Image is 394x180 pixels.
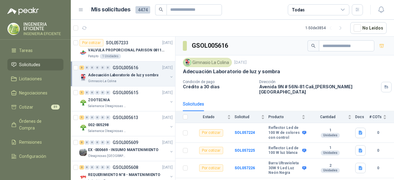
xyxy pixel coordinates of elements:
[268,111,309,123] th: Producto
[7,150,63,162] a: Configuración
[184,59,191,66] img: Company Logo
[268,161,301,175] b: Barra Ultravioleta 30W 9 Led Luz Neón Negra
[19,61,40,68] span: Solicitudes
[79,49,87,56] img: Company Logo
[106,115,110,120] div: 0
[321,133,340,138] div: Unidades
[369,111,394,123] th: # COTs
[79,64,174,84] a: 3 0 0 0 0 0 GSOL005616[DATE] Company LogoAdecuación Laboratorio de luz y sombraGimnasio La Colina
[79,74,87,81] img: Company Logo
[100,90,105,95] div: 0
[79,90,84,95] div: 1
[113,165,138,170] p: GSOL005608
[162,140,173,146] p: [DATE]
[235,111,268,123] th: Solicitud
[259,84,379,94] p: Avenida 9N # 56N-81 Cali , [PERSON_NAME][GEOGRAPHIC_DATA]
[309,111,355,123] th: Cantidad
[234,60,247,66] p: [DATE]
[321,168,340,173] div: Unidades
[199,129,223,137] div: Por cotizar
[90,115,94,120] div: 0
[85,140,89,145] div: 0
[159,7,163,12] span: search
[71,37,175,62] a: Por cotizarSOL057233[DATE] Company LogoVALVULA PROPORCIONAL PARISON 0811404612 / 4WRPEH6C4 REXROT...
[79,124,87,131] img: Company Logo
[106,41,128,45] p: SOL057233
[7,87,63,99] a: Negociaciones
[162,165,173,170] p: [DATE]
[7,45,63,56] a: Tareas
[135,6,150,14] span: 4474
[183,80,254,84] p: Condición de pago
[321,150,340,155] div: Unidades
[305,23,345,33] div: 1 - 50 de 3854
[19,118,58,131] span: Órdenes de Compra
[90,90,94,95] div: 0
[106,66,110,70] div: 0
[88,79,116,84] p: Gimnasio La Colina
[85,165,89,170] div: 0
[7,59,63,70] a: Solicitudes
[19,47,33,54] span: Tareas
[8,23,19,35] img: Company Logo
[106,140,110,145] div: 0
[95,115,100,120] div: 0
[95,90,100,95] div: 0
[268,115,300,119] span: Producto
[79,66,84,70] div: 3
[91,5,131,14] h1: Mis solicitudes
[369,165,387,171] b: 0
[355,111,369,123] th: Docs
[309,115,347,119] span: Cantidad
[79,140,84,145] div: 3
[90,66,94,70] div: 0
[90,165,94,170] div: 0
[235,166,255,170] a: SOL057226
[88,154,127,158] p: Oleaginosas [GEOGRAPHIC_DATA][PERSON_NAME]
[113,90,138,95] p: GSOL005615
[79,139,174,158] a: 3 0 0 0 0 0 GSOL005609[DATE] Company LogoEX -000669 - INSUMO MANTENIMIENTOOleaginosas [GEOGRAPHIC...
[309,128,352,133] b: 1
[88,54,98,59] p: Patojito
[7,101,63,113] a: Cotizar89
[369,115,382,119] span: # COTs
[183,68,280,75] p: Adecuación Laboratorio de luz y sombra
[268,146,301,155] b: Reflector Led de 100 W luz blanca
[113,115,138,120] p: GSOL005613
[19,104,33,110] span: Cotizar
[199,164,223,172] div: Por cotizar
[162,115,173,121] p: [DATE]
[106,165,110,170] div: 0
[7,136,63,148] a: Remisiones
[106,90,110,95] div: 0
[235,130,255,135] a: SOL057224
[369,148,387,154] b: 0
[100,115,105,120] div: 0
[85,66,89,70] div: 0
[51,105,60,110] span: 89
[88,72,158,78] p: Adecuación Laboratorio de luz y sombra
[79,114,174,134] a: 1 0 0 0 0 0 GSOL005613[DATE] Company Logo002-005298Salamanca Oleaginosas SAS
[162,65,173,71] p: [DATE]
[183,84,254,89] p: Crédito a 30 días
[311,44,316,48] span: search
[100,140,105,145] div: 0
[90,140,94,145] div: 0
[268,126,301,140] b: Reflector Led de 100 W de colores con control
[7,7,39,15] img: Logo peakr
[235,148,255,153] a: SOL057225
[88,47,165,53] p: VALVULA PROPORCIONAL PARISON 0811404612 / 4WRPEH6C4 REXROTH
[7,115,63,134] a: Órdenes de Compra
[79,39,103,46] div: Por cotizar
[113,140,138,145] p: GSOL005609
[7,73,63,85] a: Licitaciones
[292,6,305,13] div: Todas
[85,90,89,95] div: 0
[85,115,89,120] div: 0
[95,165,100,170] div: 0
[19,139,42,146] span: Remisiones
[100,66,105,70] div: 0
